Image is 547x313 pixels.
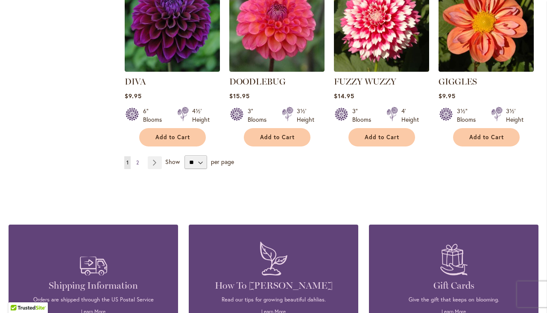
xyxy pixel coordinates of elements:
span: Add to Cart [155,134,190,141]
div: 3" Blooms [248,107,272,124]
span: Add to Cart [365,134,400,141]
div: 3½' Height [297,107,314,124]
h4: Gift Cards [382,280,526,292]
button: Add to Cart [453,128,520,146]
a: Diva [125,65,220,73]
h4: Shipping Information [21,280,165,292]
iframe: Launch Accessibility Center [6,283,30,307]
div: 4' Height [401,107,419,124]
span: Add to Cart [260,134,295,141]
span: $9.95 [439,92,456,100]
p: Read our tips for growing beautiful dahlias. [202,296,345,304]
span: $15.95 [229,92,250,100]
button: Add to Cart [139,128,206,146]
button: Add to Cart [348,128,415,146]
a: DIVA [125,76,146,87]
div: 4½' Height [192,107,210,124]
span: $9.95 [125,92,142,100]
a: GIGGLES [439,76,477,87]
div: 3½' Height [506,107,524,124]
span: 1 [126,159,129,166]
a: DOODLEBUG [229,65,325,73]
button: Add to Cart [244,128,310,146]
a: GIGGLES [439,65,534,73]
p: Give the gift that keeps on blooming. [382,296,526,304]
span: $14.95 [334,92,354,100]
a: FUZZY WUZZY [334,65,429,73]
div: 3" Blooms [352,107,376,124]
h4: How To [PERSON_NAME] [202,280,345,292]
a: DOODLEBUG [229,76,286,87]
span: Show [165,158,180,166]
a: FUZZY WUZZY [334,76,396,87]
span: per page [211,158,234,166]
p: Orders are shipped through the US Postal Service [21,296,165,304]
div: 6" Blooms [143,107,167,124]
div: 3½" Blooms [457,107,481,124]
span: Add to Cart [469,134,504,141]
a: 2 [134,156,141,169]
span: 2 [136,159,139,166]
